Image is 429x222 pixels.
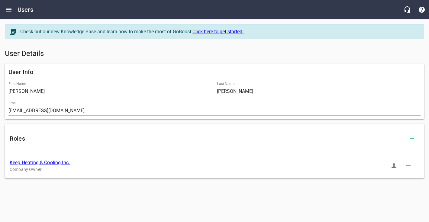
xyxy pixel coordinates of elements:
[401,158,416,173] button: Delete Role
[18,5,33,15] h6: Users
[10,134,405,143] h6: Roles
[217,82,234,86] label: Last Name
[400,2,414,17] button: Live Chat
[8,67,421,77] h6: User Info
[10,166,410,173] p: Company Owner
[2,2,16,17] button: Open drawer
[414,2,429,17] button: Support Portal
[8,101,18,105] label: Email
[192,29,244,34] a: Click here to get started.
[10,160,70,165] a: Keep Heating & Cooling Inc.
[405,131,419,146] button: Add Role
[8,82,26,86] label: First Name
[20,28,418,35] div: Check out our new Knowledge Base and learn how to make the most of GoBoost.
[5,49,424,59] h5: User Details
